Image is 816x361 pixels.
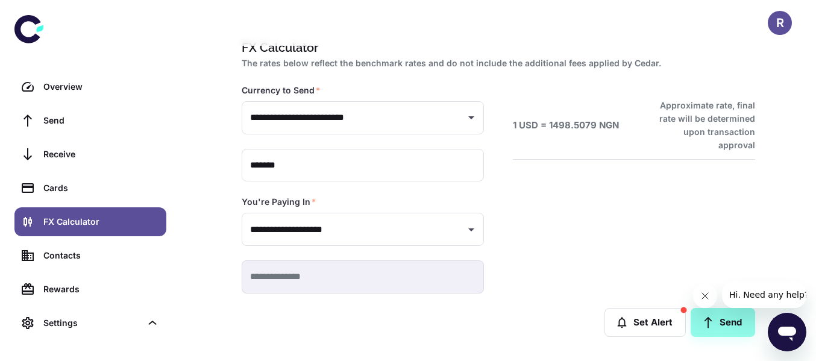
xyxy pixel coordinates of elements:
[242,39,750,57] h1: FX Calculator
[14,309,166,337] div: Settings
[43,283,159,296] div: Rewards
[242,84,321,96] label: Currency to Send
[693,284,717,308] iframe: Close message
[604,308,686,337] button: Set Alert
[43,249,159,262] div: Contacts
[14,174,166,202] a: Cards
[463,221,480,238] button: Open
[7,8,87,18] span: Hi. Need any help?
[14,275,166,304] a: Rewards
[14,140,166,169] a: Receive
[43,181,159,195] div: Cards
[722,281,806,308] iframe: Message from company
[14,207,166,236] a: FX Calculator
[691,308,755,337] a: Send
[43,148,159,161] div: Receive
[768,313,806,351] iframe: Button to launch messaging window
[463,109,480,126] button: Open
[43,114,159,127] div: Send
[768,11,792,35] button: R
[43,80,159,93] div: Overview
[14,106,166,135] a: Send
[14,241,166,270] a: Contacts
[43,215,159,228] div: FX Calculator
[513,119,619,133] h6: 1 USD = 1498.5079 NGN
[646,99,755,152] h6: Approximate rate, final rate will be determined upon transaction approval
[242,196,316,208] label: You're Paying In
[43,316,141,330] div: Settings
[14,72,166,101] a: Overview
